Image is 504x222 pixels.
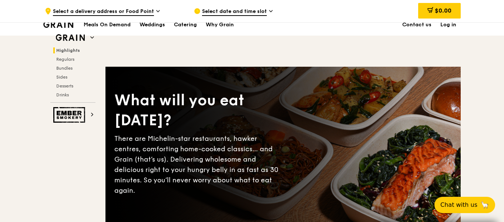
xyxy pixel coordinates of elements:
div: Catering [174,14,197,36]
span: Chat with us [440,201,477,209]
span: Select date and time slot [202,8,267,16]
h1: Meals On Demand [84,21,131,29]
a: Contact us [398,14,436,36]
span: Drinks [56,92,69,97]
span: 🦙 [480,201,489,209]
button: Chat with us🦙 [434,197,495,213]
span: Regulars [56,57,74,62]
span: Bundles [56,66,73,71]
span: $0.00 [435,7,451,14]
span: Desserts [56,83,73,89]
a: Why Grain [201,14,238,36]
div: There are Michelin-star restaurants, hawker centres, comforting home-cooked classics… and Grain (... [114,133,283,196]
div: What will you eat [DATE]? [114,90,283,130]
a: Catering [169,14,201,36]
div: Weddings [140,14,165,36]
span: Select a delivery address or Food Point [53,8,154,16]
a: Weddings [135,14,169,36]
img: Grain web logo [53,31,87,44]
a: Log in [436,14,461,36]
span: Sides [56,74,67,80]
img: Ember Smokery web logo [53,107,87,123]
div: Why Grain [206,14,234,36]
span: Highlights [56,48,80,53]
